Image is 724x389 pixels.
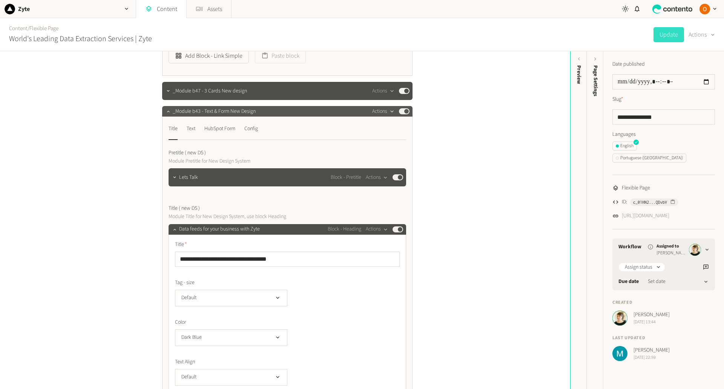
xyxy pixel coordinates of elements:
button: Actions [372,107,394,116]
img: Linda Giuliano [612,311,627,326]
label: Date published [612,60,645,68]
span: Title [175,241,187,249]
span: c_01HN2...QDvbV [633,199,667,206]
p: Module Pretitle for New Design System [169,157,340,165]
button: Default [175,290,287,306]
button: Portuguese ([GEOGRAPHIC_DATA]) [612,154,686,163]
span: / [28,25,29,32]
span: ID: [622,198,627,206]
button: Actions [366,173,388,182]
span: [DATE] 13:44 [633,319,670,326]
p: Module Title for New Design System, use block Heading [169,212,340,221]
span: Text Align [175,358,195,366]
button: Dark Blue [175,329,287,346]
span: Tag - size [175,279,195,287]
span: Block - Pretitle [331,174,361,181]
span: _Module b43 - Text & Form New Design [173,108,256,115]
img: Zyte [5,4,15,14]
span: Page Settings [592,65,600,96]
label: Languages [612,131,715,138]
button: Paste block [255,48,306,63]
h4: Created [612,299,715,306]
div: Config [244,123,258,135]
img: Linda Giuliano [689,244,701,256]
a: Workflow [618,243,641,251]
span: [PERSON_NAME] [657,250,686,257]
h4: Last updated [612,335,715,341]
label: Slug [612,95,623,103]
div: English [616,143,633,149]
div: Portuguese ([GEOGRAPHIC_DATA]) [616,155,683,161]
button: Default [175,369,287,386]
span: Block - Heading [328,225,361,233]
img: Mitch Holt [612,346,627,361]
span: Assign status [625,263,652,271]
button: Actions [366,225,388,234]
img: Ozren Buric [699,4,710,14]
span: [PERSON_NAME] [633,346,670,354]
a: Flexible Page [29,25,58,32]
span: [DATE] 22:59 [633,354,670,361]
button: c_01HN2...QDvbV [630,198,678,206]
button: Assign status [618,263,665,272]
div: Text [187,123,195,135]
span: Set date [648,278,666,286]
div: Preview [575,65,583,84]
div: Title [169,123,178,135]
span: Pretitle ( new DS ) [169,149,206,157]
button: Update [653,27,684,42]
button: English [612,141,637,151]
button: Actions [689,27,715,42]
span: Title ( new DS ) [169,204,200,212]
h2: World's Leading Data Extraction Services | Zyte [9,33,152,45]
div: HubSpot Form [204,123,235,135]
span: Assigned to [657,243,686,250]
span: Lets Talk [179,174,198,181]
span: [PERSON_NAME] [633,311,670,319]
h2: Zyte [18,5,30,14]
label: Due date [618,278,639,286]
a: [URL][DOMAIN_NAME] [622,212,669,220]
span: Flexible Page [622,184,650,192]
span: Data feeds for your business with Zyte [179,225,260,233]
span: _Module b47 - 3 Cards New design [173,87,247,95]
button: Add Block - Link Simple [169,48,249,63]
button: Actions [372,86,394,95]
a: Content [9,25,28,32]
span: Color [175,318,186,326]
